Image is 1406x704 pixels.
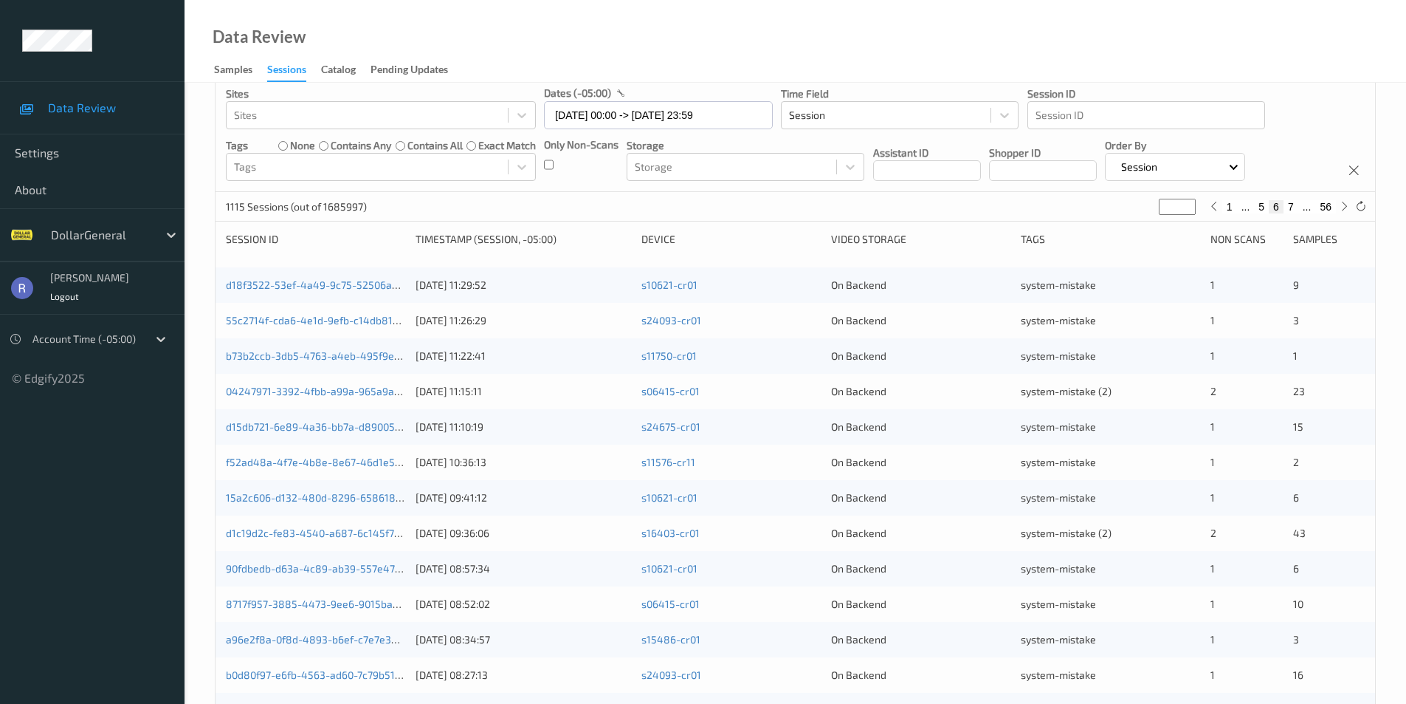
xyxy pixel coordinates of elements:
label: contains all [407,138,463,153]
span: system-mistake [1021,562,1096,575]
a: 8717f957-3885-4473-9ee6-9015ba8bed2d [226,598,429,610]
p: Time Field [781,86,1019,101]
div: [DATE] 08:57:34 [416,561,631,576]
a: 55c2714f-cda6-4e1d-9efb-c14db8110818 [226,314,421,327]
span: system-mistake [1021,314,1096,327]
a: s11750-cr01 [641,349,697,362]
span: 15 [1293,420,1303,433]
a: d1c19d2c-fe83-4540-a687-6c145f7d9953 [226,527,424,539]
a: 04247971-3392-4fbb-a99a-965a9a7b8705 [226,385,429,397]
a: d15db721-6e89-4a36-bb7a-d890055dc074 [226,420,430,433]
label: contains any [331,138,391,153]
span: 3 [1293,314,1299,327]
span: 1 [1210,669,1215,681]
span: 1 [1210,491,1215,504]
div: Timestamp (Session, -05:00) [416,232,631,247]
a: s10621-cr01 [641,278,697,291]
div: [DATE] 11:29:52 [416,278,631,293]
span: system-mistake [1021,420,1096,433]
button: 1 [1222,200,1237,213]
span: 43 [1293,527,1306,539]
div: [DATE] 08:52:02 [416,597,631,612]
p: Assistant ID [873,146,981,160]
div: Session ID [226,232,405,247]
label: none [290,138,315,153]
span: 2 [1210,527,1216,539]
p: Only Non-Scans [544,137,618,152]
p: Tags [226,138,248,153]
p: Shopper ID [989,146,1097,160]
span: 3 [1293,633,1299,646]
div: Non Scans [1210,232,1282,247]
div: Device [641,232,821,247]
span: 1 [1210,278,1215,291]
div: On Backend [831,384,1010,399]
div: On Backend [831,349,1010,363]
div: On Backend [831,420,1010,434]
label: exact match [478,138,536,153]
div: On Backend [831,278,1010,293]
p: 1115 Sessions (out of 1685997) [226,199,367,214]
span: 1 [1210,562,1215,575]
span: 1 [1293,349,1298,362]
span: system-mistake [1021,669,1096,681]
div: On Backend [831,561,1010,576]
div: Sessions [267,62,306,82]
a: s15486-cr01 [641,633,700,646]
a: 15a2c606-d132-480d-8296-658618f14e18 [226,491,427,504]
p: Session [1116,160,1162,174]
button: 6 [1269,200,1283,213]
a: s06415-cr01 [641,385,700,397]
button: 56 [1315,200,1336,213]
a: b73b2ccb-3db5-4763-a4eb-495f9ec00cf5 [226,349,426,362]
button: ... [1237,200,1255,213]
span: system-mistake [1021,278,1096,291]
div: [DATE] 11:26:29 [416,313,631,328]
div: Tags [1021,232,1200,247]
span: system-mistake [1021,456,1096,468]
div: [DATE] 08:34:57 [416,632,631,647]
p: Session ID [1027,86,1265,101]
div: Pending Updates [371,62,448,81]
div: Catalog [321,62,356,81]
span: system-mistake [1021,349,1096,362]
span: 9 [1293,278,1299,291]
div: [DATE] 11:22:41 [416,349,631,363]
div: [DATE] 09:41:12 [416,491,631,505]
a: 90fdbedb-d63a-4c89-ab39-557e477ca42f [226,562,427,575]
a: s16403-cr01 [641,527,700,539]
div: On Backend [831,526,1010,541]
span: 1 [1210,420,1215,433]
div: On Backend [831,632,1010,647]
span: system-mistake (2) [1021,385,1112,397]
div: On Backend [831,455,1010,470]
p: dates (-05:00) [544,86,611,100]
a: s24093-cr01 [641,669,701,681]
button: 7 [1283,200,1298,213]
p: Order By [1105,138,1246,153]
span: 1 [1210,314,1215,327]
a: s06415-cr01 [641,598,700,610]
a: f52ad48a-4f7e-4b8e-8e67-46d1e5abc619 [226,456,428,468]
div: [DATE] 11:10:19 [416,420,631,434]
span: system-mistake [1021,491,1096,504]
span: 6 [1293,562,1299,575]
button: ... [1298,200,1316,213]
a: b0d80f97-e6fb-4563-ad60-7c79b5129fce [226,669,421,681]
span: 10 [1293,598,1303,610]
div: Data Review [213,30,306,44]
div: [DATE] 09:36:06 [416,526,631,541]
div: Video Storage [831,232,1010,247]
div: Samples [214,62,252,81]
div: [DATE] 11:15:11 [416,384,631,399]
span: 1 [1210,598,1215,610]
a: Sessions [267,60,321,82]
a: s10621-cr01 [641,491,697,504]
a: Samples [214,60,267,81]
a: Pending Updates [371,60,463,81]
div: On Backend [831,313,1010,328]
p: Sites [226,86,536,101]
span: 6 [1293,491,1299,504]
span: 1 [1210,349,1215,362]
button: 5 [1254,200,1269,213]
